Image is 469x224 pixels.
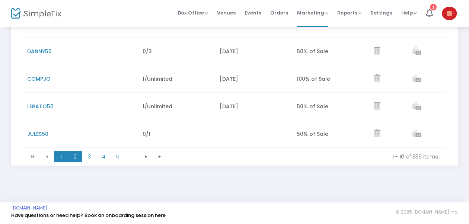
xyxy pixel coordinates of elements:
span: Go to the next page [139,151,153,162]
span: 1/Unlimited [143,103,172,110]
span: Settings [370,3,392,22]
span: LERATO50 [27,103,54,110]
span: JULES50 [27,130,48,138]
span: Venues [217,3,236,22]
span: Go to the last page [153,151,167,162]
span: Page 1 [54,151,68,162]
span: Page 2 [68,151,82,162]
span: Marketing [297,9,328,16]
span: 1/Unlimited [143,75,172,83]
span: 100% of Sale [297,75,330,83]
span: COMPJO [27,75,51,83]
span: Orders [270,3,288,22]
div: [DATE] [220,48,288,55]
span: Page 3 [82,151,96,162]
div: [DATE] [220,103,288,110]
span: Help [401,9,417,16]
a: Have questions or need help? Book an onboarding session here [11,212,166,219]
span: Page 6 [125,151,139,162]
a: View list of orders which used this promo code. [412,76,421,83]
div: [DATE] [220,75,288,83]
a: [DOMAIN_NAME] [11,205,47,211]
span: Reports [337,9,361,16]
span: 50% of Sale [297,130,328,138]
span: Page 5 [111,151,125,162]
a: View list of orders which used this promo code. [412,131,421,138]
span: © 2025 [DOMAIN_NAME] Inc. [396,209,458,215]
a: View list of orders which used this promo code. [412,48,421,55]
span: Box Office [178,9,208,16]
span: 50% of Sale [297,48,328,55]
a: View list of orders which used this promo code. [412,103,421,111]
span: Page 4 [96,151,111,162]
kendo-pager-info: 1 - 10 of 339 items [172,153,438,160]
span: Events [245,3,261,22]
span: Go to the next page [143,154,149,160]
span: 0/3 [143,48,152,55]
span: 0/1 [143,130,150,138]
span: DANNY50 [27,48,52,55]
div: 1 [430,4,437,10]
span: 50% of Sale [297,103,328,110]
span: Go to the last page [157,154,163,160]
